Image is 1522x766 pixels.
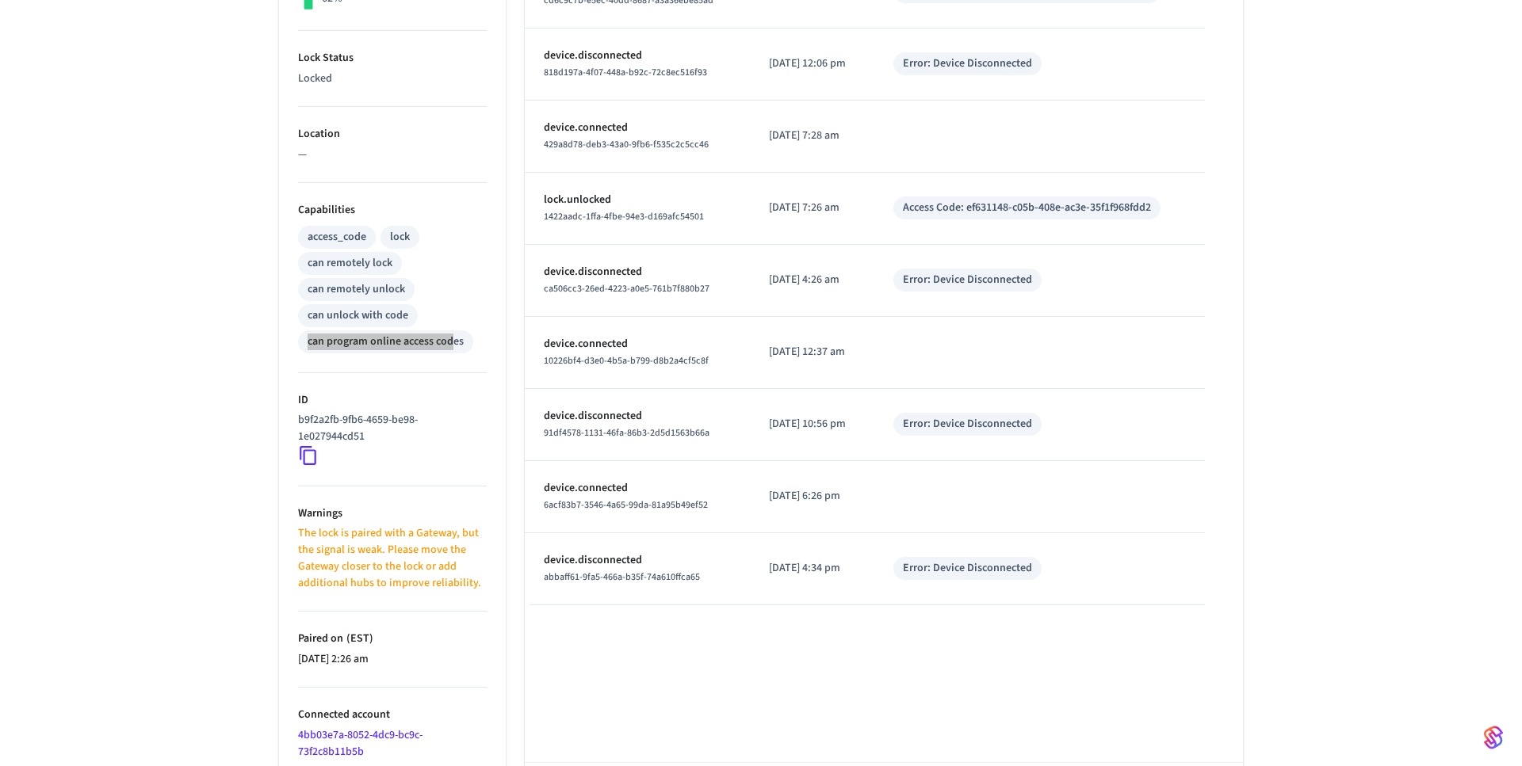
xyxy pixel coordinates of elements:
[544,336,731,353] p: device.connected
[544,210,704,223] span: 1422aadc-1ffa-4fbe-94e3-d169afc54501
[544,282,709,295] span: ca506cc3-26ed-4223-a0e5-761b7f880b27
[769,488,855,505] p: [DATE] 6:26 pm
[769,416,855,433] p: [DATE] 10:56 pm
[308,255,392,272] div: can remotely lock
[769,272,855,288] p: [DATE] 4:26 am
[298,631,487,647] p: Paired on
[298,707,487,723] p: Connected account
[769,128,855,144] p: [DATE] 7:28 am
[769,344,855,360] p: [DATE] 12:37 am
[544,48,731,64] p: device.disconnected
[769,55,855,72] p: [DATE] 12:06 pm
[298,126,487,143] p: Location
[544,120,731,136] p: device.connected
[308,307,408,324] div: can unlock with code
[298,147,487,163] p: —
[544,570,700,584] span: abbaff61-9fa5-466a-b35f-74a610ffca65
[298,505,487,522] p: Warnings
[769,560,855,577] p: [DATE] 4:34 pm
[903,416,1032,433] div: Error: Device Disconnected
[544,480,731,497] p: device.connected
[343,631,373,646] span: ( EST )
[903,200,1151,216] div: Access Code: ef631148-c05b-408e-ac3e-35f1f968fdd2
[298,71,487,87] p: Locked
[544,354,709,368] span: 10226bf4-d3e0-4b5a-b799-d8b2a4cf5c8f
[544,264,731,280] p: device.disconnected
[298,392,487,409] p: ID
[544,192,731,208] p: lock.unlocked
[298,651,487,668] p: [DATE] 2:26 am
[308,333,464,350] div: can program online access codes
[544,408,731,425] p: device.disconnected
[308,281,405,298] div: can remotely unlock
[390,229,410,246] div: lock
[298,412,480,445] p: b9f2a2fb-9fb6-4659-be98-1e027944cd51
[769,200,855,216] p: [DATE] 7:26 am
[308,229,366,246] div: access_code
[903,272,1032,288] div: Error: Device Disconnected
[544,426,709,440] span: 91df4578-1131-46fa-86b3-2d5d1563b66a
[298,202,487,219] p: Capabilities
[903,560,1032,577] div: Error: Device Disconnected
[544,552,731,569] p: device.disconnected
[544,138,709,151] span: 429a8d78-deb3-43a0-9fb6-f535c2c5cc46
[1484,725,1503,750] img: SeamLogoGradient.69752ec5.svg
[298,50,487,67] p: Lock Status
[298,525,487,592] p: The lock is paired with a Gateway, but the signal is weak. Please move the Gateway closer to the ...
[903,55,1032,72] div: Error: Device Disconnected
[544,66,707,79] span: 818d197a-4f07-448a-b92c-72c8ec516f93
[298,727,423,760] a: 4bb03e7a-8052-4dc9-bc9c-73f2c8b11b5b
[544,498,708,512] span: 6acf83b7-3546-4a65-99da-81a95b49ef52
